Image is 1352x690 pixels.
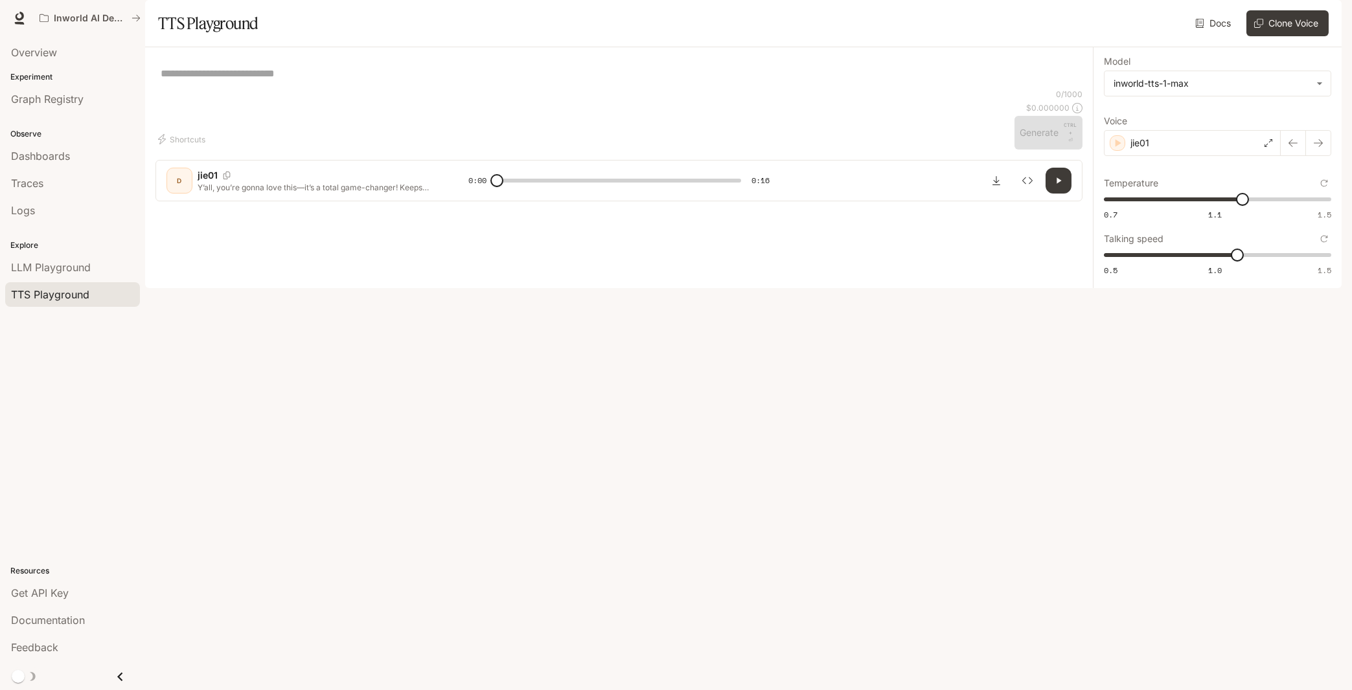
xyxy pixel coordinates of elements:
[1104,117,1127,126] p: Voice
[1208,209,1222,220] span: 1.1
[983,168,1009,194] button: Download audio
[1104,234,1163,243] p: Talking speed
[169,170,190,191] div: D
[468,174,487,187] span: 0:00
[1104,57,1130,66] p: Model
[1130,137,1149,150] p: jie01
[34,5,146,31] button: All workspaces
[158,10,258,36] h1: TTS Playground
[1317,232,1331,246] button: Reset to default
[1317,176,1331,190] button: Reset to default
[1114,77,1310,90] div: inworld-tts-1-max
[1246,10,1329,36] button: Clone Voice
[1104,265,1117,276] span: 0.5
[198,182,437,193] p: Y’all, you’re gonna love this—it’s a total game-changer! Keeps your phone steady at any angle, no...
[1056,89,1083,100] p: 0 / 1000
[1318,209,1331,220] span: 1.5
[1193,10,1236,36] a: Docs
[155,129,211,150] button: Shortcuts
[751,174,770,187] span: 0:16
[1014,168,1040,194] button: Inspect
[218,172,236,179] button: Copy Voice ID
[1105,71,1331,96] div: inworld-tts-1-max
[54,13,126,24] p: Inworld AI Demos
[198,169,218,182] p: jie01
[1318,265,1331,276] span: 1.5
[1026,102,1070,113] p: $ 0.000000
[1104,209,1117,220] span: 0.7
[1208,265,1222,276] span: 1.0
[1104,179,1158,188] p: Temperature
